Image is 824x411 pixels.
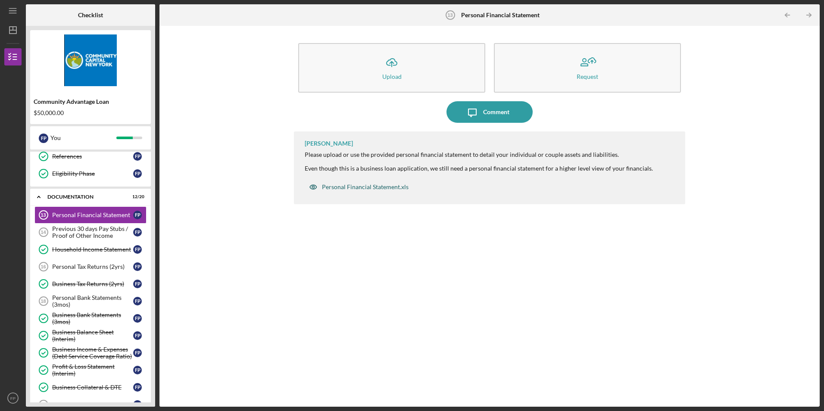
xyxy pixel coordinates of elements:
a: Eligibility PhaseFP [34,165,147,182]
div: F P [133,314,142,323]
div: You [50,131,116,145]
div: Profit & Loss Statement (Interim) [52,363,133,377]
button: Comment [446,101,533,123]
a: Household Income StatementFP [34,241,147,258]
div: F P [133,228,142,237]
a: ReferencesFP [34,148,147,165]
div: Business Bank Statements (3mos) [52,311,133,325]
a: Business Tax Returns (2yrs)FP [34,275,147,293]
button: FP [4,389,22,407]
div: F P [133,349,142,357]
div: Comment [483,101,509,123]
a: Business Income & Expenses (Debt Service Coverage Ratio)FP [34,344,147,361]
div: Business Balance Sheet (Interim) [52,329,133,342]
tspan: 14 [41,230,46,235]
div: Household Income Statement [52,246,133,253]
div: F P [133,211,142,219]
a: Business Bank Statements (3mos)FP [34,310,147,327]
div: Previous 30 days Pay Stubs / Proof of Other Income [52,225,133,239]
tspan: 13 [41,212,46,218]
a: 13Personal Financial StatementFP [34,206,147,224]
div: F P [133,383,142,392]
div: F P [133,297,142,305]
div: Request [577,73,598,80]
div: Business Income & Expenses (Debt Service Coverage Ratio) [52,346,133,360]
div: Eligibility Phase [52,170,133,177]
a: 16Personal Tax Returns (2yrs)FP [34,258,147,275]
div: [PERSON_NAME] [305,140,353,147]
div: F P [39,134,48,143]
a: 18Personal Bank Statements (3mos)FP [34,293,147,310]
div: References [52,153,133,160]
div: F P [133,366,142,374]
b: Personal Financial Statement [461,12,540,19]
div: Please upload or use the provided personal financial statement to detail your individual or coupl... [305,151,653,172]
tspan: 18 [41,299,46,304]
div: Personal Bank Statements (3mos) [52,294,133,308]
div: F P [133,280,142,288]
div: F P [133,245,142,254]
div: Community Advantage Loan [34,98,147,105]
b: Checklist [78,12,103,19]
text: FP [10,396,16,401]
button: Request [494,43,681,93]
div: Upload [382,73,402,80]
button: Personal Financial Statement.xls [305,178,413,196]
div: 12 / 20 [129,194,144,199]
div: Use of Proceeds [52,401,133,408]
a: 14Previous 30 days Pay Stubs / Proof of Other IncomeFP [34,224,147,241]
tspan: 24 [41,402,47,407]
img: Product logo [30,34,151,86]
div: F P [133,400,142,409]
div: Personal Tax Returns (2yrs) [52,263,133,270]
div: Personal Financial Statement.xls [322,184,409,190]
a: Business Collateral & DTEFP [34,379,147,396]
div: F P [133,262,142,271]
tspan: 13 [447,12,453,18]
div: Business Tax Returns (2yrs) [52,280,133,287]
button: Upload [298,43,485,93]
div: $50,000.00 [34,109,147,116]
tspan: 16 [41,264,46,269]
div: Business Collateral & DTE [52,384,133,391]
div: Personal Financial Statement [52,212,133,218]
a: Business Balance Sheet (Interim)FP [34,327,147,344]
div: F P [133,152,142,161]
a: Profit & Loss Statement (Interim)FP [34,361,147,379]
div: F P [133,331,142,340]
div: Documentation [47,194,123,199]
div: F P [133,169,142,178]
